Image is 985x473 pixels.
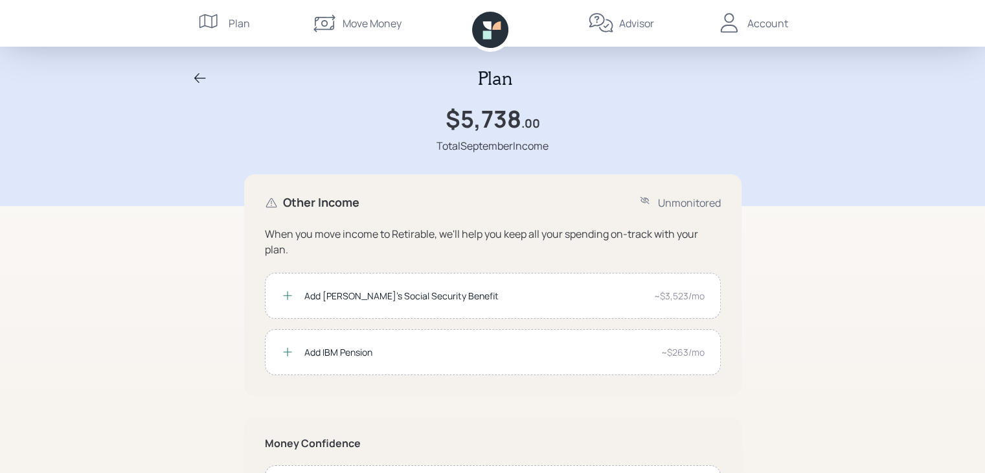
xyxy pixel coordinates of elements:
[436,138,549,154] div: Total September Income
[265,226,721,257] div: When you move income to Retirable, we'll help you keep all your spending on-track with your plan.
[304,345,651,359] div: Add IBM Pension
[283,196,359,210] h4: Other Income
[446,105,521,133] h1: $5,738
[654,289,705,303] div: ~$3,523/mo
[265,437,721,450] h5: Money Confidence
[747,16,788,31] div: Account
[619,16,654,31] div: Advisor
[304,289,644,303] div: Add [PERSON_NAME]'s Social Security Benefit
[658,195,721,211] div: Unmonitored
[521,117,540,131] h4: .00
[343,16,402,31] div: Move Money
[478,67,512,89] h2: Plan
[661,345,705,359] div: ~$263/mo
[229,16,250,31] div: Plan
